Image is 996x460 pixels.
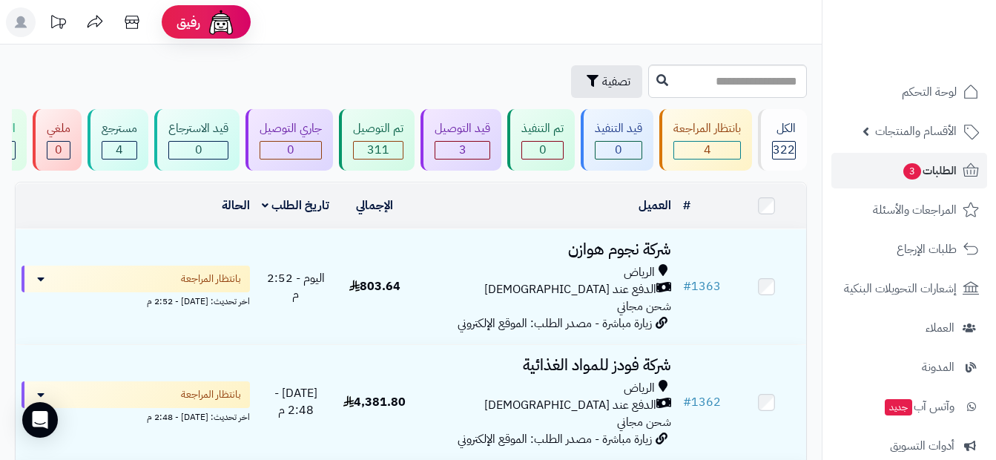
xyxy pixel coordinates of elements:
img: logo-2.png [895,11,982,42]
span: الرياض [624,264,655,281]
span: بانتظار المراجعة [181,387,241,402]
span: 4 [116,141,123,159]
span: 0 [287,141,294,159]
span: # [683,393,691,411]
span: رفيق [177,13,200,31]
a: #1362 [683,393,721,411]
h3: شركة نجوم هوازن [420,241,671,258]
div: تم التوصيل [353,120,403,137]
div: 4 [102,142,136,159]
a: تم التوصيل 311 [336,109,418,171]
span: أدوات التسويق [890,436,954,456]
span: زيارة مباشرة - مصدر الطلب: الموقع الإلكتروني [458,430,652,448]
div: 0 [47,142,70,159]
div: اخر تحديث: [DATE] - 2:52 م [22,292,250,308]
span: الرياض [624,380,655,397]
span: 4 [704,141,711,159]
span: طلبات الإرجاع [897,239,957,260]
a: ملغي 0 [30,109,85,171]
div: جاري التوصيل [260,120,322,137]
span: 0 [615,141,622,159]
div: اخر تحديث: [DATE] - 2:48 م [22,408,250,424]
a: تم التنفيذ 0 [504,109,578,171]
div: 0 [169,142,228,159]
span: اليوم - 2:52 م [267,269,325,304]
span: 3 [903,163,921,180]
div: ملغي [47,120,70,137]
div: 3 [435,142,489,159]
span: المراجعات والأسئلة [873,200,957,220]
span: الأقسام والمنتجات [875,121,957,142]
div: 0 [596,142,642,159]
span: [DATE] - 2:48 م [274,384,317,419]
div: قيد التنفيذ [595,120,642,137]
a: العميل [639,197,671,214]
a: تاريخ الطلب [262,197,329,214]
span: بانتظار المراجعة [181,272,241,286]
span: إشعارات التحويلات البنكية [844,278,957,299]
div: تم التنفيذ [521,120,564,137]
span: المدونة [922,357,954,378]
a: الإجمالي [356,197,393,214]
a: المراجعات والأسئلة [831,192,987,228]
span: العملاء [926,318,954,338]
span: 0 [55,141,62,159]
a: قيد التوصيل 3 [418,109,504,171]
a: الطلبات3 [831,153,987,188]
div: 0 [522,142,563,159]
a: المدونة [831,349,987,385]
a: تحديثات المنصة [39,7,76,41]
div: مسترجع [102,120,137,137]
div: 0 [260,142,321,159]
span: 4,381.80 [343,393,406,411]
span: الدفع عند [DEMOGRAPHIC_DATA] [484,281,656,298]
div: 4 [674,142,740,159]
div: قيد التوصيل [435,120,490,137]
span: 311 [367,141,389,159]
a: إشعارات التحويلات البنكية [831,271,987,306]
a: الكل322 [755,109,810,171]
div: بانتظار المراجعة [673,120,741,137]
div: 311 [354,142,403,159]
div: قيد الاسترجاع [168,120,228,137]
div: Open Intercom Messenger [22,402,58,438]
a: وآتس آبجديد [831,389,987,424]
span: الطلبات [902,160,957,181]
a: بانتظار المراجعة 4 [656,109,755,171]
a: الحالة [222,197,250,214]
a: قيد التنفيذ 0 [578,109,656,171]
a: # [683,197,690,214]
span: زيارة مباشرة - مصدر الطلب: الموقع الإلكتروني [458,315,652,332]
span: لوحة التحكم [902,82,957,102]
span: الدفع عند [DEMOGRAPHIC_DATA] [484,397,656,414]
span: # [683,277,691,295]
div: الكل [772,120,796,137]
h3: شركة فودز للمواد الغذائية [420,357,671,374]
button: تصفية [571,65,642,98]
span: شحن مجاني [617,298,671,315]
span: جديد [885,399,912,415]
img: ai-face.png [206,7,236,37]
a: قيد الاسترجاع 0 [151,109,243,171]
a: جاري التوصيل 0 [243,109,336,171]
span: 803.64 [349,277,400,295]
span: شحن مجاني [617,413,671,431]
a: طلبات الإرجاع [831,231,987,267]
span: 322 [773,141,795,159]
span: 0 [195,141,202,159]
a: مسترجع 4 [85,109,151,171]
a: العملاء [831,310,987,346]
span: وآتس آب [883,396,954,417]
a: #1363 [683,277,721,295]
span: 3 [459,141,466,159]
span: 0 [539,141,547,159]
span: تصفية [602,73,630,91]
a: لوحة التحكم [831,74,987,110]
